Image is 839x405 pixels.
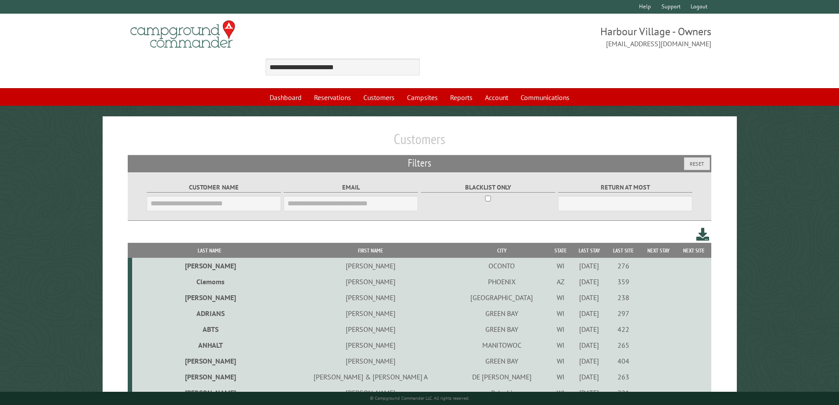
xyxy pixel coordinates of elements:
[606,337,640,353] td: 265
[606,369,640,385] td: 263
[132,369,288,385] td: [PERSON_NAME]
[132,258,288,274] td: [PERSON_NAME]
[454,369,550,385] td: DE [PERSON_NAME]
[402,89,443,106] a: Campsites
[515,89,575,106] a: Communications
[606,321,640,337] td: 422
[287,258,454,274] td: [PERSON_NAME]
[421,182,555,193] label: Blacklist only
[287,305,454,321] td: [PERSON_NAME]
[550,353,572,369] td: WI
[558,182,692,193] label: Return at most
[573,261,605,270] div: [DATE]
[287,337,454,353] td: [PERSON_NAME]
[550,369,572,385] td: WI
[287,369,454,385] td: [PERSON_NAME] & [PERSON_NAME] A
[370,395,469,401] small: © Campground Commander LLC. All rights reserved.
[550,243,572,258] th: State
[606,274,640,290] td: 359
[454,290,550,305] td: [GEOGRAPHIC_DATA]
[696,226,709,242] a: Download this customer list (.csv)
[573,341,605,349] div: [DATE]
[454,258,550,274] td: OCONTO
[550,385,572,401] td: WI
[606,385,640,401] td: 221
[128,130,712,155] h1: Customers
[420,24,712,49] span: Harbour Village - Owners [EMAIL_ADDRESS][DOMAIN_NAME]
[454,243,550,258] th: City
[358,89,400,106] a: Customers
[309,89,356,106] a: Reservations
[550,258,572,274] td: WI
[573,388,605,397] div: [DATE]
[454,321,550,337] td: GREEN BAY
[572,243,606,258] th: Last Stay
[550,305,572,321] td: WI
[287,274,454,290] td: [PERSON_NAME]
[132,353,288,369] td: [PERSON_NAME]
[550,290,572,305] td: WI
[132,305,288,321] td: ADRIANS
[480,89,514,106] a: Account
[573,277,605,286] div: [DATE]
[573,293,605,302] div: [DATE]
[132,243,288,258] th: Last Name
[573,372,605,381] div: [DATE]
[640,243,676,258] th: Next Stay
[132,385,288,401] td: [PERSON_NAME]
[128,17,238,52] img: Campground Commander
[454,274,550,290] td: PHOENIX
[284,182,418,193] label: Email
[684,157,710,170] button: Reset
[454,353,550,369] td: GREEN BAY
[454,337,550,353] td: MANITOWOC
[264,89,307,106] a: Dashboard
[287,290,454,305] td: [PERSON_NAME]
[573,309,605,318] div: [DATE]
[550,274,572,290] td: AZ
[287,243,454,258] th: First Name
[147,182,281,193] label: Customer Name
[573,325,605,334] div: [DATE]
[132,337,288,353] td: ANHALT
[132,274,288,290] td: Clemoms
[287,321,454,337] td: [PERSON_NAME]
[606,258,640,274] td: 276
[550,337,572,353] td: WI
[132,321,288,337] td: ABTS
[550,321,572,337] td: WI
[454,305,550,321] td: GREEN BAY
[606,290,640,305] td: 238
[676,243,711,258] th: Next Site
[287,385,454,401] td: [PERSON_NAME]
[606,305,640,321] td: 297
[132,290,288,305] td: [PERSON_NAME]
[606,243,640,258] th: Last Site
[287,353,454,369] td: [PERSON_NAME]
[573,357,605,365] div: [DATE]
[606,353,640,369] td: 404
[445,89,478,106] a: Reports
[454,385,550,401] td: Pulaski
[128,155,712,172] h2: Filters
